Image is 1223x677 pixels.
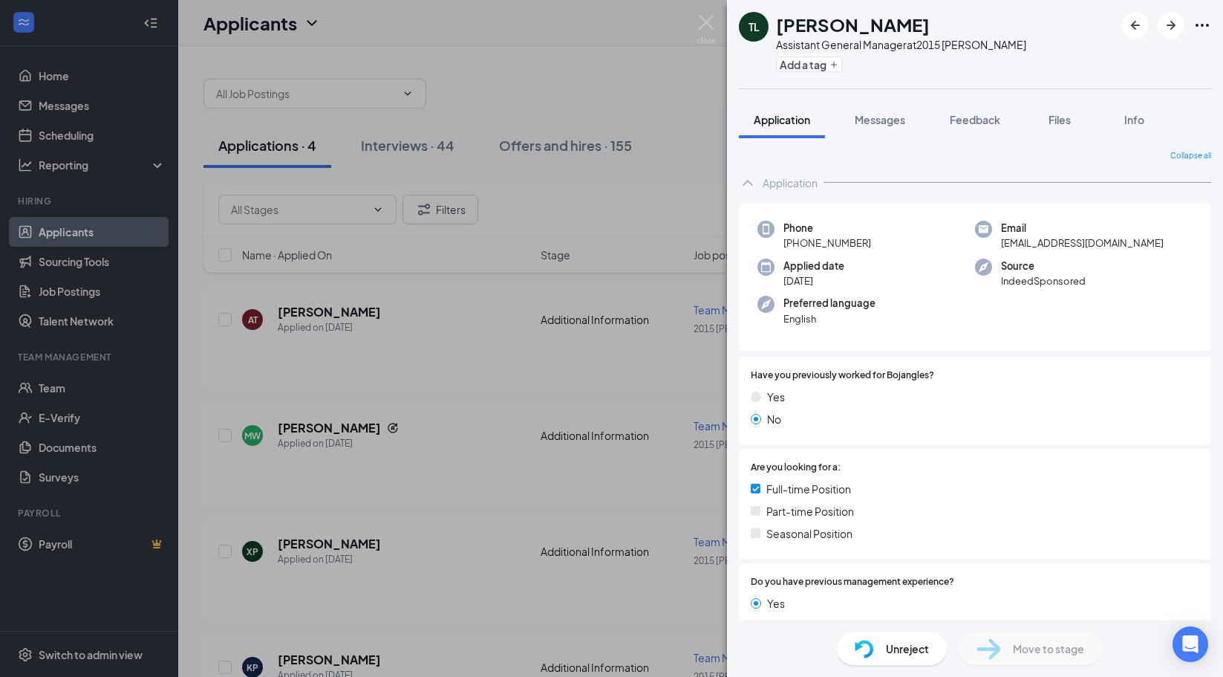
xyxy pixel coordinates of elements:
[1124,113,1144,126] span: Info
[1001,236,1164,250] span: [EMAIL_ADDRESS][DOMAIN_NAME]
[783,221,871,236] span: Phone
[1170,150,1211,162] span: Collapse all
[1193,16,1211,34] svg: Ellipses
[783,236,871,250] span: [PHONE_NUMBER]
[776,37,1026,52] div: Assistant General Manager at 2015 [PERSON_NAME]
[767,595,785,612] span: Yes
[766,503,854,519] span: Part-time Position
[855,113,905,126] span: Messages
[783,296,875,311] span: Preferred language
[950,113,1000,126] span: Feedback
[1001,221,1164,236] span: Email
[766,481,851,497] span: Full-time Position
[1013,641,1084,657] span: Move to stage
[783,311,875,326] span: English
[1001,273,1086,288] span: IndeedSponsored
[767,389,785,405] span: Yes
[1122,12,1149,39] button: ArrowLeftNew
[763,175,818,190] div: Application
[1001,259,1086,273] span: Source
[1162,16,1180,34] svg: ArrowRight
[783,259,844,273] span: Applied date
[783,273,844,288] span: [DATE]
[886,641,929,657] span: Unreject
[767,618,781,634] span: No
[776,12,930,37] h1: [PERSON_NAME]
[766,525,852,542] span: Seasonal Position
[749,19,760,34] div: TL
[1158,12,1184,39] button: ArrowRight
[1173,626,1208,662] div: Open Intercom Messenger
[829,60,838,69] svg: Plus
[739,174,757,192] svg: ChevronUp
[751,575,954,589] span: Do you have previous management experience?
[776,56,842,72] button: PlusAdd a tag
[751,369,934,383] span: Have you previously worked for Bojangles?
[754,113,810,126] span: Application
[1048,113,1071,126] span: Files
[751,461,841,475] span: Are you looking for a:
[767,411,781,427] span: No
[1126,16,1144,34] svg: ArrowLeftNew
